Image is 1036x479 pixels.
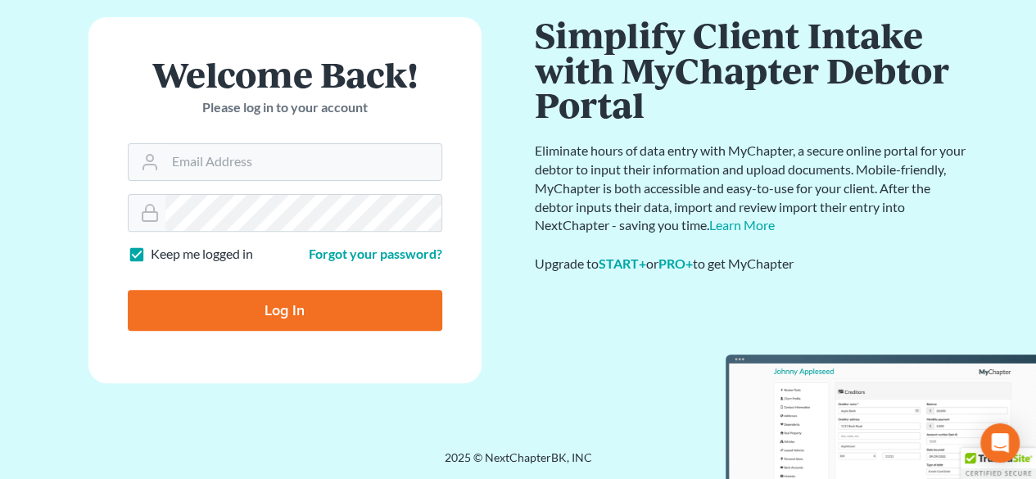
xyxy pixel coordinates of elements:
p: Eliminate hours of data entry with MyChapter, a secure online portal for your debtor to input the... [535,142,969,235]
label: Keep me logged in [151,245,253,264]
div: TrustedSite Certified [961,448,1036,479]
p: Please log in to your account [128,98,442,117]
a: Forgot your password? [309,246,442,261]
div: 2025 © NextChapterBK, INC [52,450,985,479]
input: Email Address [165,144,441,180]
h1: Simplify Client Intake with MyChapter Debtor Portal [535,17,969,122]
div: Open Intercom Messenger [980,423,1020,463]
a: START+ [599,255,646,271]
div: Upgrade to or to get MyChapter [535,255,969,273]
h1: Welcome Back! [128,56,442,92]
a: PRO+ [658,255,693,271]
input: Log In [128,290,442,331]
a: Learn More [709,217,775,233]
